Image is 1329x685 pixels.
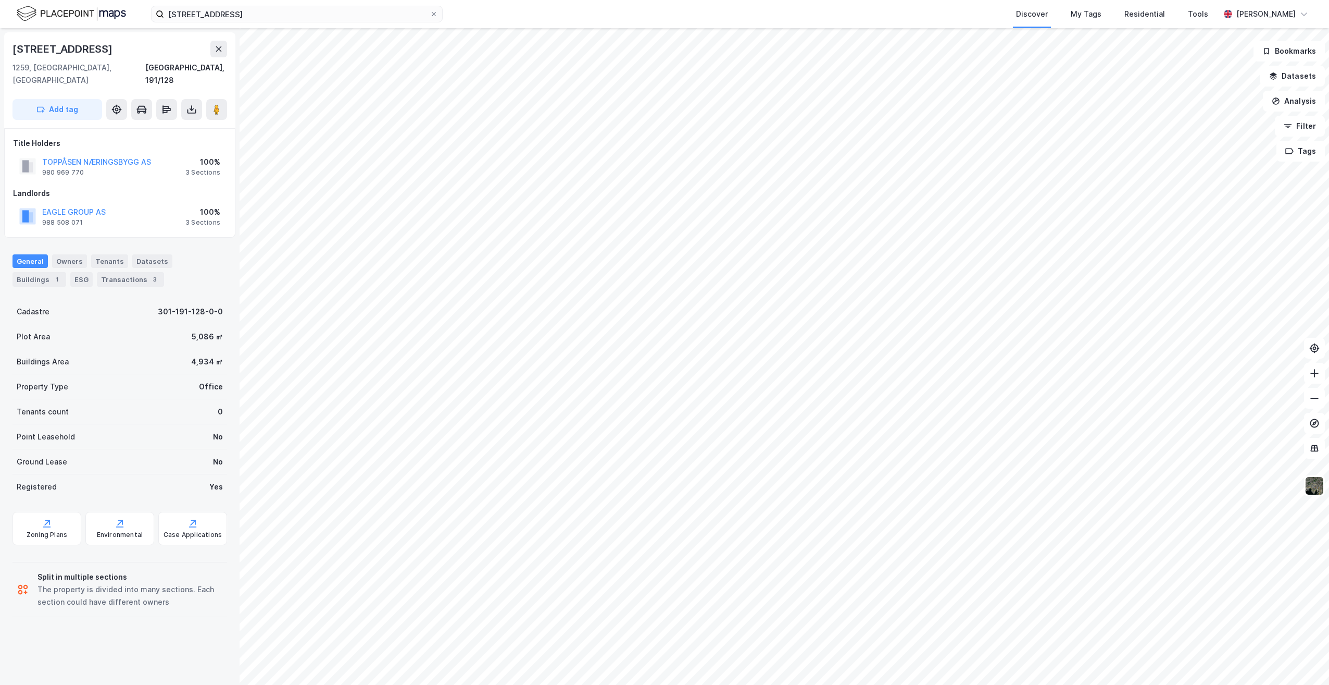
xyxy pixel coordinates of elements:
[218,406,223,418] div: 0
[1236,8,1296,20] div: [PERSON_NAME]
[158,305,223,318] div: 301-191-128-0-0
[52,274,62,285] div: 1
[12,99,102,120] button: Add tag
[17,381,68,393] div: Property Type
[12,254,48,268] div: General
[17,356,69,368] div: Buildings Area
[149,274,160,285] div: 3
[164,531,222,539] div: Case Applications
[185,168,220,177] div: 3 Sections
[1277,635,1329,685] iframe: Chat Widget
[1305,476,1324,496] img: 9k=
[185,206,220,218] div: 100%
[42,168,84,177] div: 980 969 770
[132,254,172,268] div: Datasets
[52,254,87,268] div: Owners
[97,272,164,287] div: Transactions
[17,331,50,343] div: Plot Area
[97,531,143,539] div: Environmental
[17,305,49,318] div: Cadastre
[1260,66,1325,87] button: Datasets
[17,406,69,418] div: Tenants count
[70,272,93,287] div: ESG
[164,6,430,22] input: Search by address, cadastre, landlords, tenants or people
[37,583,223,608] div: The property is divided into many sections. Each section could have different owners
[1253,41,1325,62] button: Bookmarks
[42,218,83,227] div: 988 508 071
[37,571,223,583] div: Split in multiple sections
[12,41,115,57] div: [STREET_ADDRESS]
[199,381,223,393] div: Office
[27,531,67,539] div: Zoning Plans
[185,156,220,168] div: 100%
[1124,8,1165,20] div: Residential
[1016,8,1048,20] div: Discover
[1071,8,1101,20] div: My Tags
[17,431,75,443] div: Point Leasehold
[145,62,227,87] div: [GEOGRAPHIC_DATA], 191/128
[213,456,223,468] div: No
[1188,8,1208,20] div: Tools
[13,137,227,150] div: Title Holders
[12,272,66,287] div: Buildings
[1263,91,1325,112] button: Analysis
[1276,141,1325,162] button: Tags
[191,356,223,368] div: 4,934 ㎡
[13,187,227,200] div: Landlords
[17,456,67,468] div: Ground Lease
[17,481,57,493] div: Registered
[213,431,223,443] div: No
[91,254,128,268] div: Tenants
[1275,116,1325,137] button: Filter
[17,5,126,23] img: logo.f888ab2527a4732fd821a326f86c7f29.svg
[192,331,223,343] div: 5,086 ㎡
[12,62,145,87] div: 1259, [GEOGRAPHIC_DATA], [GEOGRAPHIC_DATA]
[185,218,220,227] div: 3 Sections
[209,481,223,493] div: Yes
